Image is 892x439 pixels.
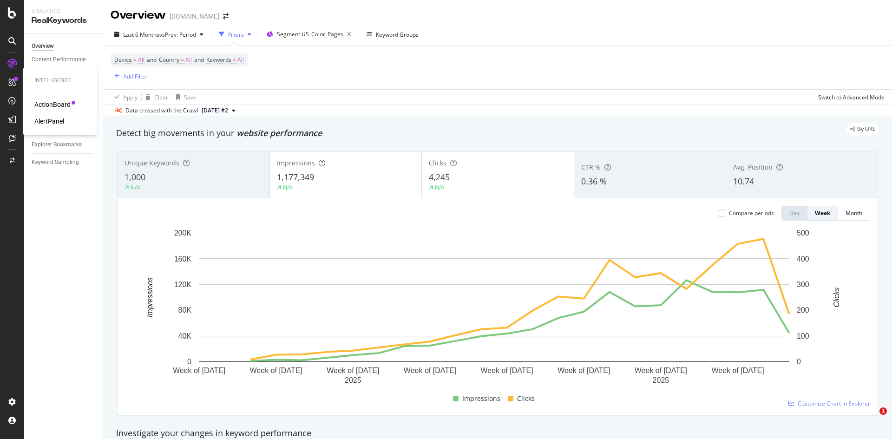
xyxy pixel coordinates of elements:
div: Keyword Groups [376,31,419,39]
span: 1,177,349 [277,171,314,183]
text: 2025 [653,376,669,384]
div: Clear [154,93,168,101]
div: [DOMAIN_NAME] [170,12,219,21]
span: 1,000 [125,171,145,183]
button: Keyword Groups [363,27,422,42]
span: Clicks [517,393,535,404]
div: ActionBoard [34,100,71,109]
span: 2025 Sep. 24th #2 [202,106,228,115]
span: Device [114,56,132,64]
span: and [147,56,157,64]
text: 200K [174,229,192,237]
text: 120K [174,281,192,288]
span: Clicks [429,158,446,167]
div: Keyword Sampling [32,157,79,167]
span: All [185,53,192,66]
div: Apply [123,93,138,101]
svg: A chart. [125,228,863,389]
span: Unique Keywords [125,158,179,167]
div: Month [846,209,862,217]
text: 2025 [345,376,361,384]
text: Week of [DATE] [250,367,302,374]
text: 160K [174,255,192,262]
div: Filters [228,31,244,39]
text: 400 [797,255,809,262]
iframe: Intercom live chat [860,407,883,430]
span: CTR % [581,163,601,171]
div: N/A [283,183,293,191]
text: 100 [797,332,809,340]
div: Content Performance [32,55,85,65]
span: All [237,53,244,66]
button: Filters [215,27,255,42]
text: Week of [DATE] [711,367,764,374]
span: Country [159,56,179,64]
button: [DATE] #2 [198,105,239,116]
div: N/A [435,183,445,191]
text: Week of [DATE] [404,367,456,374]
text: 80K [178,306,192,314]
div: Intelligence [34,77,86,85]
span: 0.36 % [581,176,607,187]
div: Explorer Bookmarks [32,140,82,150]
span: 4,245 [429,171,450,183]
text: 40K [178,332,192,340]
span: 10.74 [733,176,754,187]
button: Last 6 MonthsvsPrev. Period [111,27,207,42]
span: Impressions [462,393,500,404]
a: Keyword Sampling [32,157,96,167]
text: 0 [187,358,191,366]
button: Day [781,206,807,221]
text: 500 [797,229,809,237]
div: N/A [131,183,140,191]
span: = [233,56,236,64]
button: Save [172,90,197,105]
div: Compare periods [729,209,774,217]
text: 300 [797,281,809,288]
span: Keywords [206,56,231,64]
div: Switch to Advanced Mode [818,93,885,101]
span: Last 6 Months [123,31,159,39]
button: Switch to Advanced Mode [814,90,885,105]
span: and [194,56,204,64]
text: Week of [DATE] [480,367,533,374]
div: Overview [111,7,166,23]
a: Overview [32,41,96,51]
button: Segment:US_Color_Pages [263,27,355,42]
span: All [138,53,144,66]
button: Month [838,206,870,221]
button: Add Filter [111,71,148,82]
text: Week of [DATE] [557,367,610,374]
div: Analytics [32,7,95,15]
span: 1 [879,407,887,415]
span: Impressions [277,158,315,167]
button: Apply [111,90,138,105]
text: Week of [DATE] [327,367,379,374]
div: arrow-right-arrow-left [223,13,229,20]
text: Clicks [833,288,840,308]
span: By URL [857,126,875,132]
div: Data crossed with the Crawl [125,106,198,115]
text: Impressions [146,277,154,317]
div: Overview [32,41,54,51]
text: Week of [DATE] [635,367,687,374]
a: AlertPanel [34,117,64,126]
span: = [133,56,137,64]
span: = [181,56,184,64]
div: Add Filter [123,72,148,80]
text: Week of [DATE] [173,367,225,374]
a: Content Performance [32,55,96,65]
text: 0 [797,358,801,366]
div: legacy label [846,123,879,136]
span: vs Prev. Period [159,31,196,39]
a: Explorer Bookmarks [32,140,96,150]
div: Day [789,209,800,217]
div: Save [184,93,197,101]
text: 200 [797,306,809,314]
span: Customize Chart in Explorer [798,400,870,407]
div: Week [815,209,830,217]
span: Segment: US_Color_Pages [277,30,343,38]
a: Customize Chart in Explorer [788,400,870,407]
